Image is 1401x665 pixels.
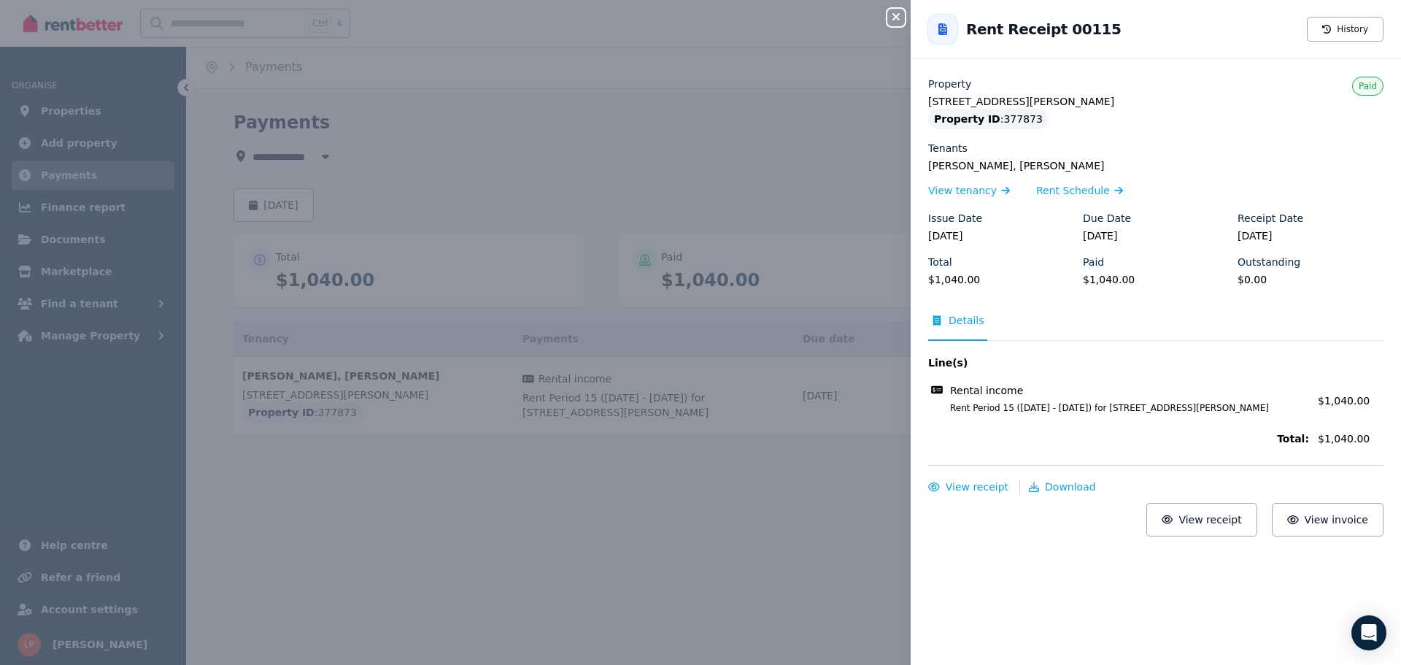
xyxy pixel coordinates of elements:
[946,481,1008,493] span: View receipt
[1045,481,1096,493] span: Download
[1318,431,1383,446] span: $1,040.00
[1238,255,1300,269] label: Outstanding
[950,383,1023,398] span: Rental income
[1178,514,1241,526] span: View receipt
[1083,255,1104,269] label: Paid
[928,141,968,155] label: Tenants
[934,112,1000,126] span: Property ID
[1238,272,1383,287] legend: $0.00
[928,431,1309,446] span: Total:
[1307,17,1383,42] button: History
[1083,228,1229,243] legend: [DATE]
[928,183,997,198] span: View tenancy
[928,94,1383,109] legend: [STREET_ADDRESS][PERSON_NAME]
[1305,514,1369,526] span: View invoice
[949,313,984,328] span: Details
[1351,615,1386,650] div: Open Intercom Messenger
[928,272,1074,287] legend: $1,040.00
[928,255,952,269] label: Total
[966,19,1121,39] h2: Rent Receipt 00115
[1238,228,1383,243] legend: [DATE]
[1272,503,1383,537] button: View invoice
[928,211,982,226] label: Issue Date
[1083,211,1131,226] label: Due Date
[928,183,1010,198] a: View tenancy
[1036,183,1123,198] a: Rent Schedule
[1036,183,1110,198] span: Rent Schedule
[1029,480,1096,494] button: Download
[928,109,1049,129] div: : 377873
[1146,503,1257,537] button: View receipt
[933,402,1309,414] span: Rent Period 15 ([DATE] - [DATE]) for [STREET_ADDRESS][PERSON_NAME]
[928,480,1008,494] button: View receipt
[928,313,1383,341] nav: Tabs
[1359,81,1377,91] span: Paid
[928,355,1309,370] span: Line(s)
[1318,395,1370,407] span: $1,040.00
[928,77,971,91] label: Property
[928,228,1074,243] legend: [DATE]
[928,158,1383,173] legend: [PERSON_NAME], [PERSON_NAME]
[1238,211,1303,226] label: Receipt Date
[1083,272,1229,287] legend: $1,040.00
